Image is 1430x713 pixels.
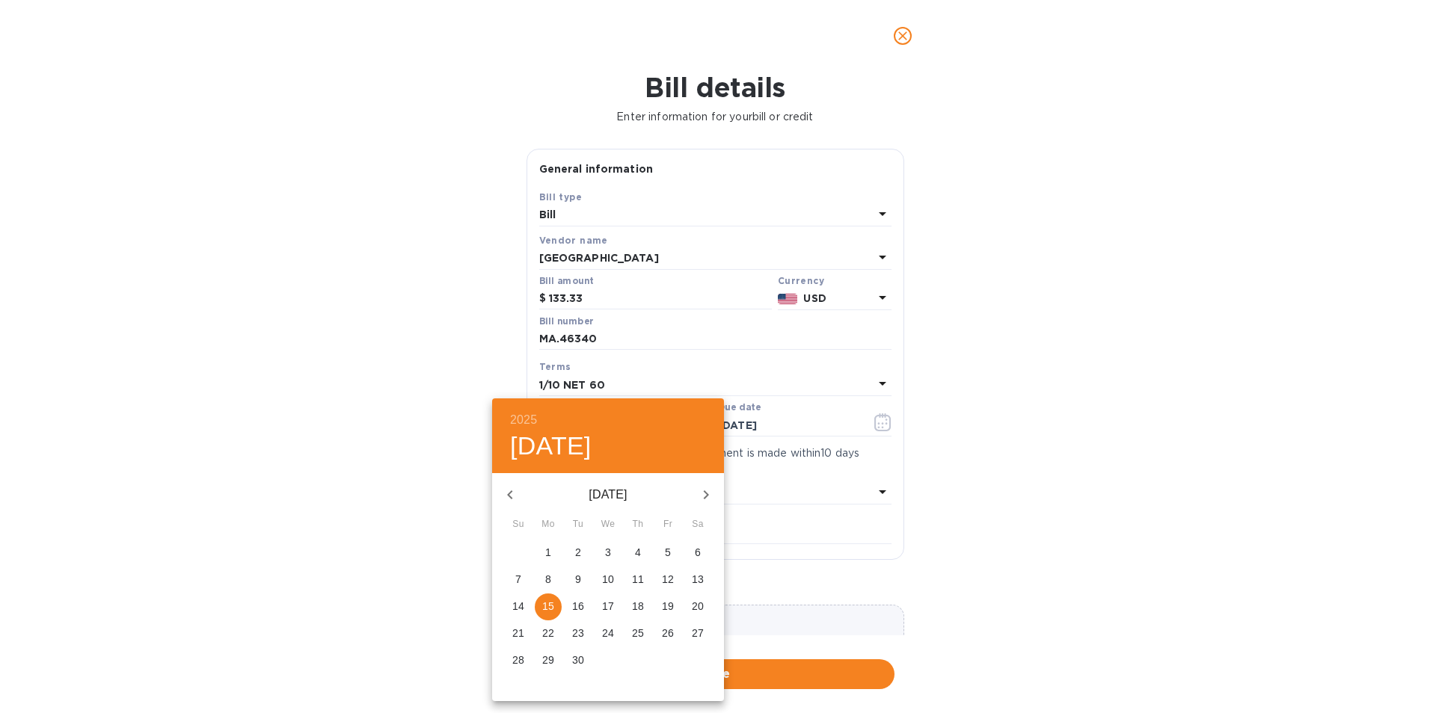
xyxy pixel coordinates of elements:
[535,647,562,674] button: 29
[575,545,581,560] p: 2
[512,626,524,641] p: 21
[605,545,611,560] p: 3
[510,410,537,430] button: 2025
[595,620,622,647] button: 24
[695,545,701,560] p: 6
[635,545,641,560] p: 4
[528,486,688,504] p: [DATE]
[602,572,614,587] p: 10
[512,652,524,667] p: 28
[535,540,562,567] button: 1
[684,593,711,620] button: 20
[654,593,681,620] button: 19
[505,620,532,647] button: 21
[572,599,584,614] p: 16
[625,567,651,593] button: 11
[565,647,592,674] button: 30
[572,626,584,641] p: 23
[654,567,681,593] button: 12
[595,540,622,567] button: 3
[684,567,711,593] button: 13
[505,517,532,532] span: Su
[654,620,681,647] button: 26
[662,626,674,641] p: 26
[535,620,562,647] button: 22
[632,626,644,641] p: 25
[654,517,681,532] span: Fr
[684,620,711,647] button: 27
[625,540,651,567] button: 4
[684,517,711,532] span: Sa
[595,567,622,593] button: 10
[662,599,674,614] p: 19
[692,572,704,587] p: 13
[515,572,521,587] p: 7
[535,593,562,620] button: 15
[602,599,614,614] p: 17
[692,626,704,641] p: 27
[542,626,554,641] p: 22
[535,567,562,593] button: 8
[662,572,674,587] p: 12
[535,517,562,532] span: Mo
[565,540,592,567] button: 2
[595,593,622,620] button: 17
[542,599,554,614] p: 15
[625,620,651,647] button: 25
[625,517,651,532] span: Th
[632,572,644,587] p: 11
[505,593,532,620] button: 14
[692,599,704,614] p: 20
[565,593,592,620] button: 16
[654,540,681,567] button: 5
[545,572,551,587] p: 8
[565,567,592,593] button: 9
[572,652,584,667] p: 30
[565,620,592,647] button: 23
[595,517,622,532] span: We
[505,647,532,674] button: 28
[545,545,551,560] p: 1
[505,567,532,593] button: 7
[575,572,581,587] p: 9
[512,599,524,614] p: 14
[510,430,592,462] button: [DATE]
[632,599,644,614] p: 18
[542,652,554,667] p: 29
[684,540,711,567] button: 6
[602,626,614,641] p: 24
[665,545,671,560] p: 5
[625,593,651,620] button: 18
[565,517,592,532] span: Tu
